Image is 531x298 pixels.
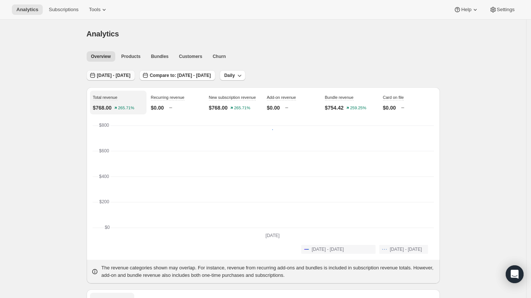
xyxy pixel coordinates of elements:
span: Settings [497,7,515,13]
p: $0.00 [151,104,164,111]
text: $400 [99,174,109,179]
button: [DATE] - [DATE] [87,70,135,81]
span: Tools [89,7,100,13]
text: $200 [99,199,109,204]
span: Daily [224,72,235,78]
p: $768.00 [93,104,112,111]
button: Analytics [12,4,43,15]
div: Open Intercom Messenger [506,265,524,283]
p: The revenue categories shown may overlap. For instance, revenue from recurring add-ons and bundle... [102,264,435,279]
button: Daily [220,70,245,81]
text: $800 [99,123,109,128]
text: 259.25% [350,106,367,110]
p: $0.00 [383,104,396,111]
button: [DATE] - [DATE] [379,245,428,254]
p: $0.00 [267,104,280,111]
text: [DATE] [265,233,280,238]
p: $768.00 [209,104,228,111]
span: Customers [179,54,202,59]
span: Analytics [16,7,38,13]
span: Bundle revenue [325,95,354,100]
button: Subscriptions [44,4,83,15]
span: New subscription revenue [209,95,256,100]
button: Compare to: [DATE] - [DATE] [139,70,215,81]
span: Products [121,54,141,59]
span: Churn [213,54,226,59]
span: Card on file [383,95,404,100]
button: Help [449,4,483,15]
text: $0 [104,225,110,230]
span: Total revenue [93,95,118,100]
span: Overview [91,54,111,59]
button: [DATE] - [DATE] [301,245,376,254]
span: [DATE] - [DATE] [97,72,131,78]
button: Settings [485,4,519,15]
span: [DATE] - [DATE] [312,246,344,252]
span: Recurring revenue [151,95,185,100]
span: Analytics [87,30,119,38]
p: $754.42 [325,104,344,111]
span: [DATE] - [DATE] [390,246,422,252]
span: Subscriptions [49,7,78,13]
span: Add-on revenue [267,95,296,100]
span: Help [461,7,471,13]
text: $600 [99,148,109,153]
text: 265.71% [234,106,251,110]
text: 265.71% [118,106,135,110]
span: Compare to: [DATE] - [DATE] [150,72,211,78]
button: Tools [84,4,112,15]
span: Bundles [151,54,168,59]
